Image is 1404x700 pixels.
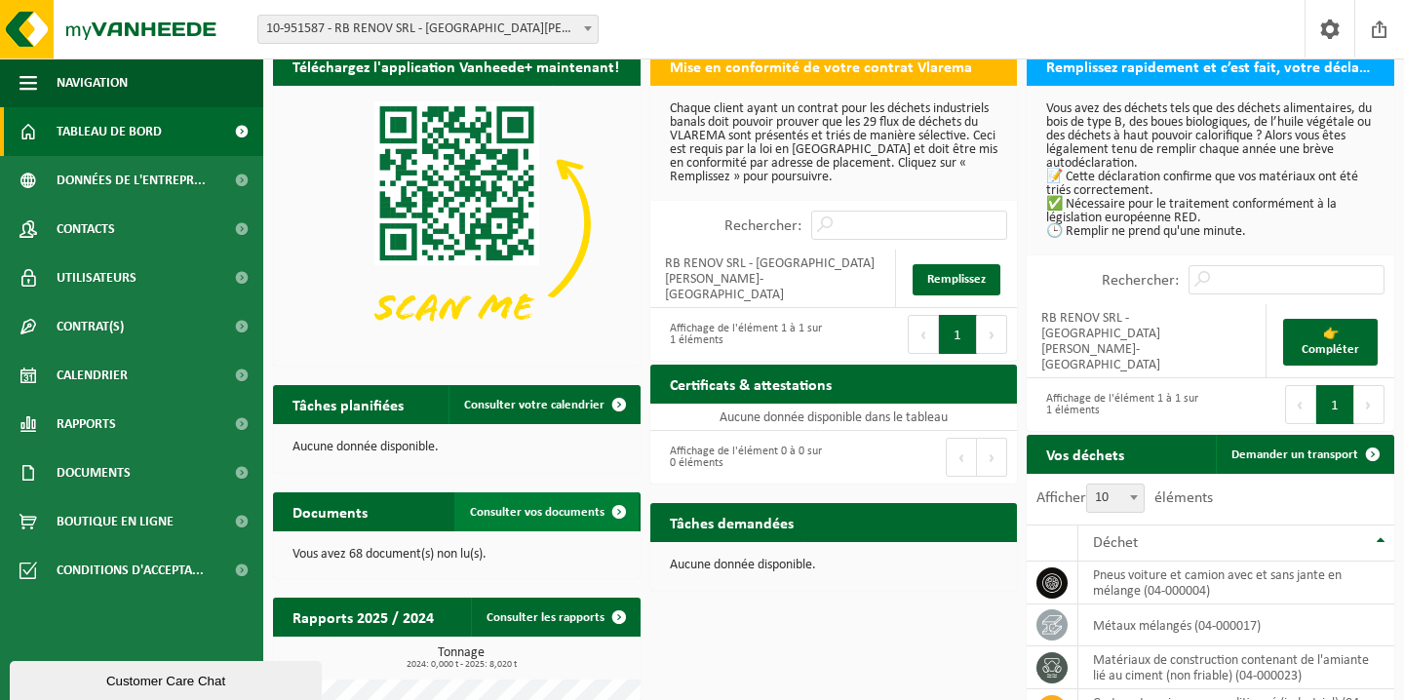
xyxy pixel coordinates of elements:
[670,559,998,572] p: Aucune donnée disponible.
[1283,319,1378,366] a: 👉 Compléter
[650,404,1018,431] td: Aucune donnée disponible dans le tableau
[57,497,174,546] span: Boutique en ligne
[283,646,641,670] h3: Tonnage
[57,253,136,302] span: Utilisateurs
[913,264,1000,295] a: Remplissez
[1036,383,1200,426] div: Affichage de l'élément 1 à 1 sur 1 éléments
[57,302,124,351] span: Contrat(s)
[10,657,326,700] iframe: chat widget
[1027,47,1394,85] h2: Remplissez rapidement et c’est fait, votre déclaration RED pour 2025
[57,156,206,205] span: Données de l'entrepr...
[724,218,801,234] label: Rechercher:
[1078,562,1394,604] td: pneus voiture et camion avec et sans jante en mélange (04-000004)
[1354,385,1384,424] button: Next
[292,441,621,454] p: Aucune donnée disponible.
[1046,102,1375,239] p: Vous avez des déchets tels que des déchets alimentaires, du bois de type B, des boues biologiques...
[1316,385,1354,424] button: 1
[1078,646,1394,689] td: matériaux de construction contenant de l'amiante lié au ciment (non friable) (04-000023)
[650,47,992,85] h2: Mise en conformité de votre contrat Vlarema
[1027,435,1144,473] h2: Vos déchets
[273,492,387,530] h2: Documents
[57,546,204,595] span: Conditions d'accepta...
[1093,535,1138,551] span: Déchet
[57,400,116,448] span: Rapports
[1036,490,1213,506] label: Afficher éléments
[57,107,162,156] span: Tableau de bord
[292,548,621,562] p: Vous avez 68 document(s) non lu(s).
[1102,273,1179,289] label: Rechercher:
[273,47,639,85] h2: Téléchargez l'application Vanheede+ maintenant!
[908,315,939,354] button: Previous
[977,438,1007,477] button: Next
[670,102,998,184] p: Chaque client ayant un contrat pour les déchets industriels banals doit pouvoir prouver que les 2...
[1231,448,1358,461] span: Demander un transport
[650,250,897,308] td: RB RENOV SRL - [GEOGRAPHIC_DATA][PERSON_NAME]-[GEOGRAPHIC_DATA]
[650,365,851,403] h2: Certificats & attestations
[946,438,977,477] button: Previous
[1078,604,1394,646] td: métaux mélangés (04-000017)
[258,16,598,43] span: 10-951587 - RB RENOV SRL - SINT-STEVENS-WOLUWE
[660,436,824,479] div: Affichage de l'élément 0 à 0 sur 0 éléments
[57,448,131,497] span: Documents
[57,205,115,253] span: Contacts
[57,351,128,400] span: Calendrier
[977,315,1007,354] button: Next
[448,385,639,424] a: Consulter votre calendrier
[650,503,813,541] h2: Tâches demandées
[257,15,599,44] span: 10-951587 - RB RENOV SRL - SINT-STEVENS-WOLUWE
[1285,385,1316,424] button: Previous
[273,86,641,362] img: Download de VHEPlus App
[660,313,824,356] div: Affichage de l'élément 1 à 1 sur 1 éléments
[273,385,423,423] h2: Tâches planifiées
[454,492,639,531] a: Consulter vos documents
[1027,304,1267,378] td: RB RENOV SRL - [GEOGRAPHIC_DATA][PERSON_NAME]-[GEOGRAPHIC_DATA]
[1216,435,1392,474] a: Demander un transport
[1087,485,1144,512] span: 10
[57,58,128,107] span: Navigation
[470,506,604,519] span: Consulter vos documents
[464,399,604,411] span: Consulter votre calendrier
[1086,484,1145,513] span: 10
[939,315,977,354] button: 1
[471,598,639,637] a: Consulter les rapports
[283,660,641,670] span: 2024: 0,000 t - 2025: 8,020 t
[273,598,453,636] h2: Rapports 2025 / 2024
